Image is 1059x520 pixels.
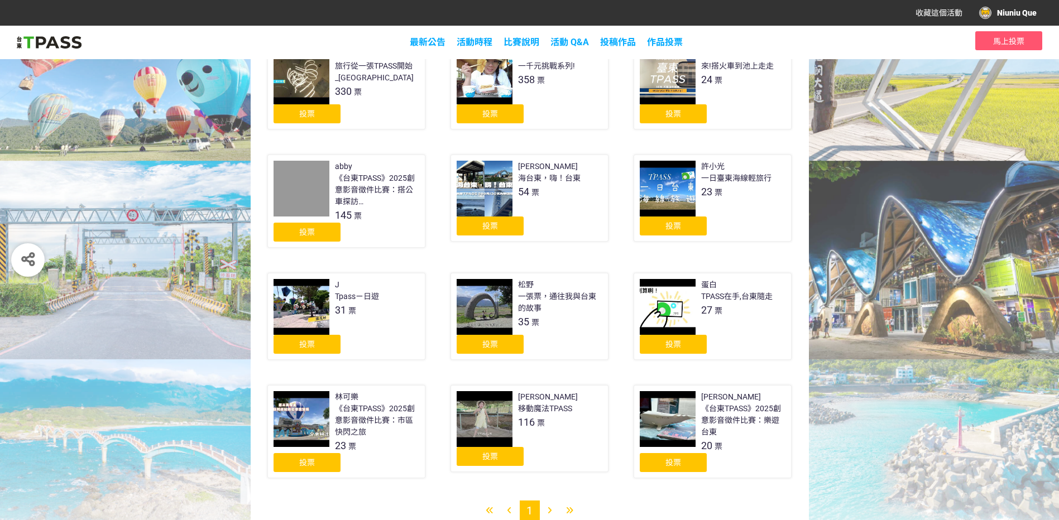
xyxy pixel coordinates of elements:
[975,31,1042,50] button: 馬上投票
[550,37,589,47] a: 活動 Q&A
[526,504,533,517] span: 1
[518,60,575,72] div: 一千元挑戰系列!
[518,416,535,428] span: 116
[993,37,1024,46] span: 馬上投票
[335,172,419,208] div: 《台東TPASS》2025創意影音徵件比賽：搭公車探訪[GEOGRAPHIC_DATA]店
[451,42,608,129] a: TY一千元挑戰系列!358票投票
[518,74,535,85] span: 358
[518,403,572,415] div: 移動魔法TPASS
[335,403,419,438] div: 《台東TPASS》2025創意影音徵件比賽：市區快閃之旅
[537,418,545,427] span: 票
[335,304,346,316] span: 31
[457,37,492,47] a: 活動時程
[701,403,785,438] div: 《台東TPASS》2025創意影音徵件比賽：樂遊台東
[451,385,608,472] a: [PERSON_NAME]移動魔法TPASS116票投票
[410,37,445,47] a: 最新公告
[17,34,82,51] img: 2025創意影音/圖文徵件比賽「用TPASS玩轉台東」
[701,304,712,316] span: 27
[518,391,578,403] div: [PERSON_NAME]
[701,440,712,451] span: 20
[504,37,539,47] a: 比賽說明
[715,188,722,197] span: 票
[701,60,774,72] div: 來!搭火車到池上走走
[518,161,578,172] div: [PERSON_NAME]
[299,109,315,118] span: 投票
[518,186,529,198] span: 54
[299,228,315,237] span: 投票
[518,316,529,328] span: 35
[335,391,358,403] div: 林可樂
[335,60,419,84] div: 旅行從一張TPASS開始_[GEOGRAPHIC_DATA]
[715,76,722,85] span: 票
[647,37,683,47] span: 作品投票
[267,42,425,129] a: Vina旅行從一張TPASS開始_[GEOGRAPHIC_DATA]330票投票
[665,222,681,230] span: 投票
[299,340,315,349] span: 投票
[634,155,792,242] a: 許小光一日臺東海線輕旅行23票投票
[267,155,425,248] a: abby《台東TPASS》2025創意影音徵件比賽：搭公車探訪[GEOGRAPHIC_DATA]店145票投票
[335,279,339,291] div: J
[665,109,681,118] span: 投票
[701,279,717,291] div: 蛋白
[701,186,712,198] span: 23
[634,273,792,360] a: 蛋白TPASS在手,台東隨走27票投票
[482,222,498,230] span: 投票
[715,306,722,315] span: 票
[701,391,761,403] div: [PERSON_NAME]
[600,37,636,47] span: 投稿作品
[701,291,773,302] div: TPASS在手,台東隨走
[482,109,498,118] span: 投票
[451,155,608,242] a: [PERSON_NAME]海台東，嗨！台東54票投票
[701,74,712,85] span: 24
[335,291,379,302] div: Tpassㄧ日遊
[634,385,792,478] a: [PERSON_NAME]《台東TPASS》2025創意影音徵件比賽：樂遊台東20票投票
[451,273,608,360] a: 松野一張票，通往我與台東的故事35票投票
[335,440,346,451] span: 23
[634,42,792,129] a: 三橫一豎來!搭火車到池上走走24票投票
[335,209,352,221] span: 145
[518,291,602,314] div: 一張票，通往我與台東的故事
[267,273,425,360] a: JTpassㄧ日遊31票投票
[348,306,356,315] span: 票
[518,279,534,291] div: 松野
[531,318,539,327] span: 票
[354,211,362,220] span: 票
[701,161,725,172] div: 許小光
[518,172,581,184] div: 海台東，嗨！台東
[335,161,352,172] div: abby
[482,340,498,349] span: 投票
[701,172,772,184] div: 一日臺東海線輕旅行
[354,88,362,97] span: 票
[665,458,681,467] span: 投票
[665,340,681,349] span: 投票
[335,85,352,97] span: 330
[267,385,425,478] a: 林可樂《台東TPASS》2025創意影音徵件比賽：市區快閃之旅23票投票
[531,188,539,197] span: 票
[715,442,722,451] span: 票
[916,8,962,17] span: 收藏這個活動
[299,458,315,467] span: 投票
[348,442,356,451] span: 票
[482,452,498,461] span: 投票
[537,76,545,85] span: 票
